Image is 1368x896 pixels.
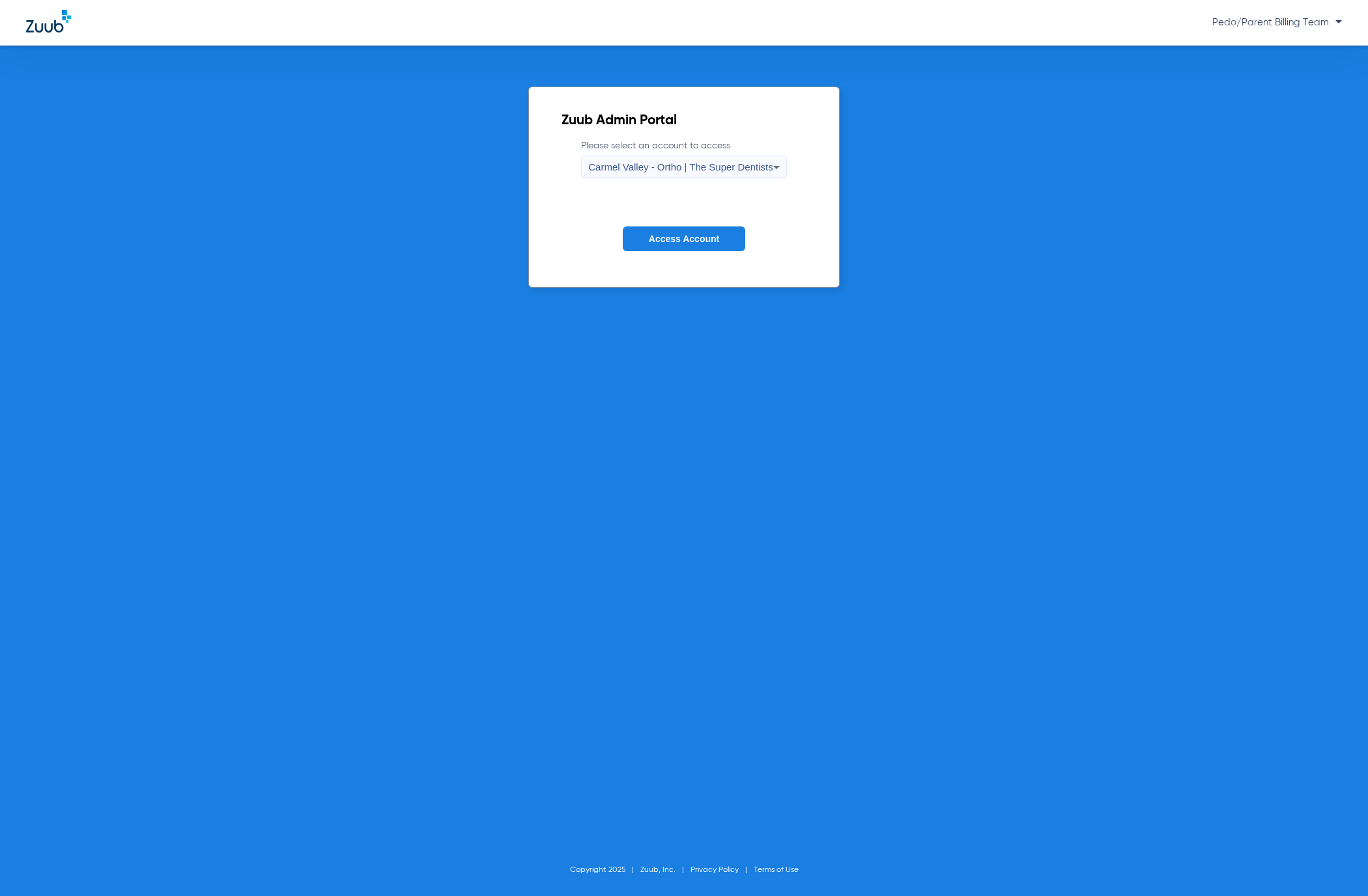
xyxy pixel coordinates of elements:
span: Pedo/Parent Billing Team [1212,18,1342,27]
span: Carmel Valley - Ortho | The Super Dentists [588,161,773,172]
img: Zuub Logo [26,10,71,33]
span: Access Account [649,234,719,244]
li: Zuub, Inc. [640,863,691,876]
li: Copyright 2025 [570,863,640,876]
button: Access Account [623,226,745,252]
label: Please select an account to access [581,139,786,178]
a: Terms of Use [754,866,799,874]
iframe: Chat Widget [1303,834,1368,896]
a: Privacy Policy [691,866,739,874]
h2: Zuub Admin Portal [562,115,806,128]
